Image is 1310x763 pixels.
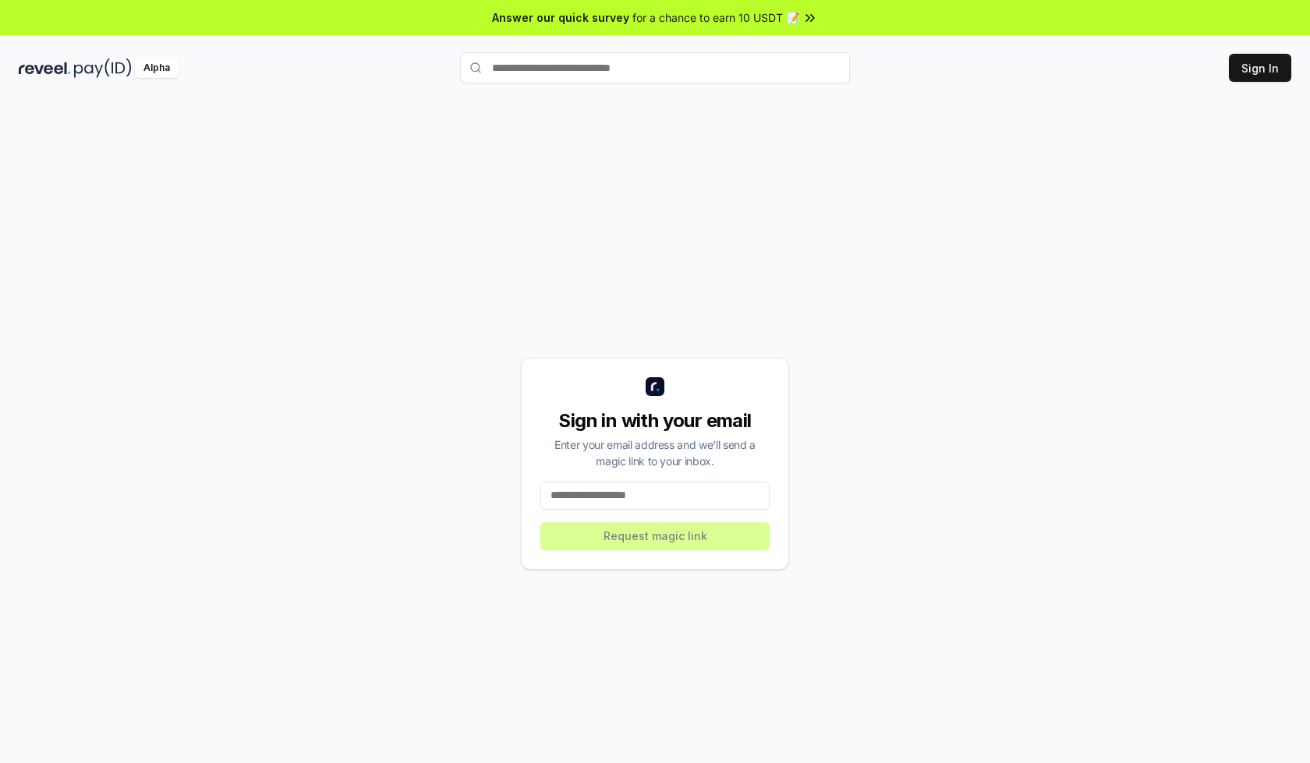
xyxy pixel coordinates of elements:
[74,58,132,78] img: pay_id
[632,9,799,26] span: for a chance to earn 10 USDT 📝
[646,377,664,396] img: logo_small
[19,58,71,78] img: reveel_dark
[1229,54,1291,82] button: Sign In
[135,58,179,78] div: Alpha
[492,9,629,26] span: Answer our quick survey
[540,436,770,469] div: Enter your email address and we’ll send a magic link to your inbox.
[540,408,770,433] div: Sign in with your email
